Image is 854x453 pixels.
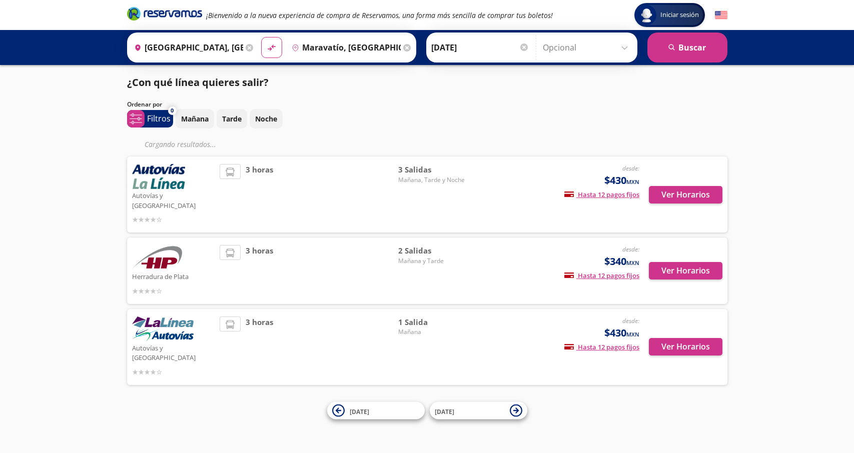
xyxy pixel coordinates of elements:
[350,407,369,415] span: [DATE]
[132,270,215,282] p: Herradura de Plata
[398,316,468,328] span: 1 Salida
[132,341,215,363] p: Autovías y [GEOGRAPHIC_DATA]
[626,178,639,185] small: MXN
[656,10,703,20] span: Iniciar sesión
[132,189,215,210] p: Autovías y [GEOGRAPHIC_DATA]
[130,35,243,60] input: Buscar Origen
[176,109,214,128] button: Mañana
[649,338,722,355] button: Ver Horarios
[604,254,639,269] span: $340
[626,259,639,266] small: MXN
[430,402,527,419] button: [DATE]
[206,10,553,20] em: ¡Bienvenido a la nueva experiencia de compra de Reservamos, una forma más sencilla de comprar tus...
[626,330,639,338] small: MXN
[132,316,194,341] img: Autovías y La Línea
[288,35,401,60] input: Buscar Destino
[132,164,185,189] img: Autovías y La Línea
[246,245,273,296] span: 3 horas
[564,190,639,199] span: Hasta 12 pagos fijos
[127,110,173,127] button: 0Filtros
[246,164,273,225] span: 3 horas
[398,245,468,256] span: 2 Salidas
[622,164,639,172] em: desde:
[132,245,182,270] img: Herradura de Plata
[398,164,468,175] span: 3 Salidas
[564,342,639,351] span: Hasta 12 pagos fijos
[250,109,283,128] button: Noche
[604,325,639,340] span: $430
[622,245,639,253] em: desde:
[127,75,269,90] p: ¿Con qué línea quieres salir?
[622,316,639,325] em: desde:
[181,113,209,124] p: Mañana
[147,112,171,124] p: Filtros
[127,6,202,21] i: Brand Logo
[649,262,722,279] button: Ver Horarios
[127,100,162,109] p: Ordenar por
[604,173,639,188] span: $430
[171,106,174,115] span: 0
[435,407,454,415] span: [DATE]
[255,113,277,124] p: Noche
[398,175,468,184] span: Mañana, Tarde y Noche
[715,9,727,21] button: English
[543,35,632,60] input: Opcional
[217,109,247,128] button: Tarde
[222,113,242,124] p: Tarde
[145,139,216,149] em: Cargando resultados ...
[246,316,273,377] span: 3 horas
[649,186,722,203] button: Ver Horarios
[327,402,425,419] button: [DATE]
[398,327,468,336] span: Mañana
[398,256,468,265] span: Mañana y Tarde
[127,6,202,24] a: Brand Logo
[431,35,529,60] input: Elegir Fecha
[647,32,727,62] button: Buscar
[564,271,639,280] span: Hasta 12 pagos fijos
